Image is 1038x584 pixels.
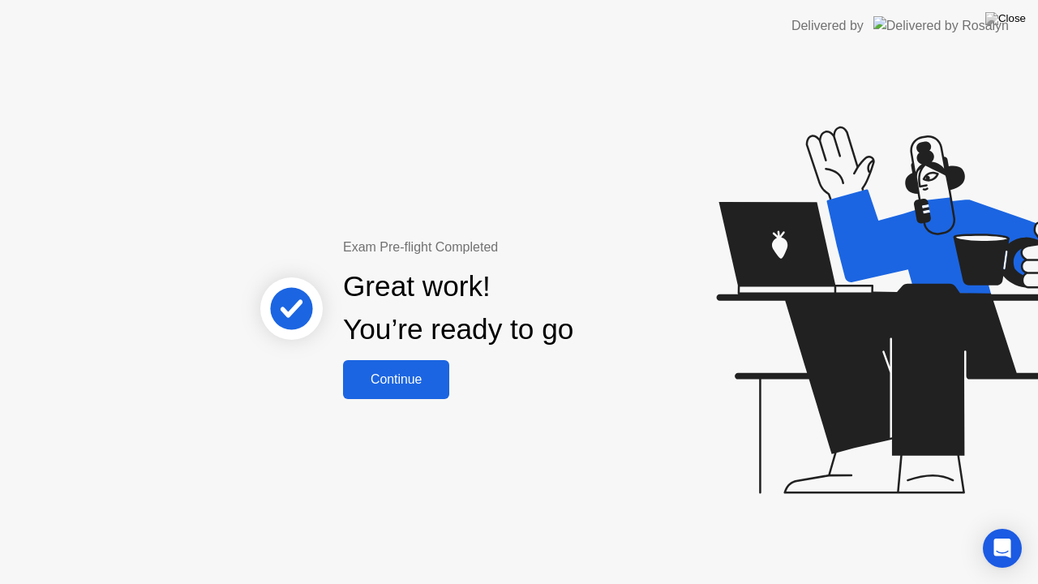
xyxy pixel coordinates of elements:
div: Continue [348,372,444,387]
div: Great work! You’re ready to go [343,265,573,351]
div: Open Intercom Messenger [983,529,1022,568]
div: Exam Pre-flight Completed [343,238,678,257]
img: Close [985,12,1026,25]
img: Delivered by Rosalyn [873,16,1009,35]
button: Continue [343,360,449,399]
div: Delivered by [791,16,864,36]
